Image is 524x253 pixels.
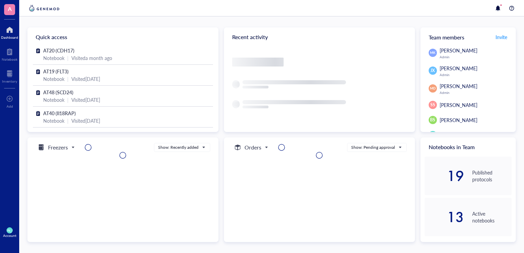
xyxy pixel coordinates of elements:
span: [PERSON_NAME] [440,65,477,72]
span: AT40 (Il18RAP) [43,110,76,117]
div: Visited [DATE] [71,96,100,104]
span: [PERSON_NAME] [440,132,477,138]
h5: Orders [245,143,261,152]
div: | [67,75,69,83]
a: Notebook [2,46,17,61]
span: [PERSON_NAME] [440,101,477,108]
span: JX [430,68,435,74]
div: Notebook [43,96,64,104]
span: AT48 (SCD24) [43,89,73,96]
a: Dashboard [1,24,18,39]
div: Active notebooks [472,210,512,224]
span: Invite [496,34,507,40]
div: Show: Recently added [158,144,199,150]
div: Add [7,104,13,108]
span: AT19 (FLT3) [43,68,69,75]
span: BS [430,117,435,123]
div: Visited a month ago [71,54,112,62]
div: Account [3,233,16,238]
img: genemod-logo [27,4,61,12]
span: AT20 (CDH17) [43,47,74,54]
div: Inventory [2,79,17,83]
div: Notebook [43,54,64,62]
div: Notebooks in Team [420,137,516,157]
div: Visited [DATE] [71,117,100,124]
span: [PERSON_NAME] [440,117,477,123]
button: Invite [495,32,508,43]
div: | [67,117,69,124]
div: Quick access [27,27,218,47]
a: Inventory [2,68,17,83]
div: Admin [440,73,512,77]
span: A [8,4,12,13]
span: [PERSON_NAME] [440,83,477,89]
h5: Freezers [48,143,68,152]
div: Admin [440,91,512,95]
div: | [67,54,69,62]
span: [PERSON_NAME] [440,47,477,54]
div: Notebook [2,57,17,61]
span: SS [430,102,435,108]
div: 19 [425,170,464,181]
div: | [67,96,69,104]
div: Visited [DATE] [71,75,100,83]
div: Dashboard [1,35,18,39]
div: 13 [425,212,464,222]
div: Team members [420,27,516,47]
div: Notebook [43,117,64,124]
div: Recent activity [224,27,415,47]
div: Show: Pending approval [351,144,395,150]
span: MK [430,50,435,55]
div: Published protocols [472,169,512,183]
div: Admin [440,55,512,59]
div: Notebook [43,75,64,83]
span: MD [430,86,436,91]
span: TL1a [43,131,53,137]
